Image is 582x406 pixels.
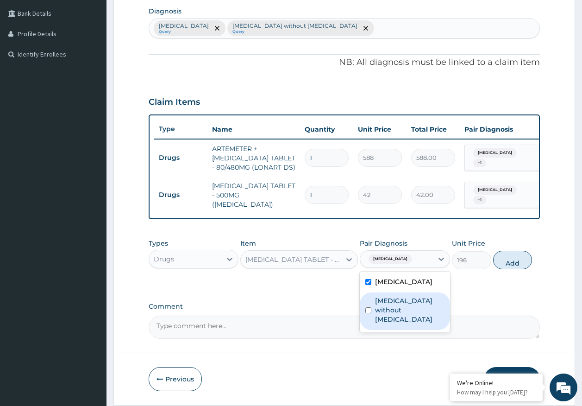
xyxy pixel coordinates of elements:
label: Unit Price [452,239,485,248]
th: Type [154,121,207,138]
button: Previous [149,367,202,391]
button: Submit [484,367,540,391]
textarea: Type your message and hit 'Enter' [5,253,176,285]
span: remove selection option [213,24,221,32]
label: [MEDICAL_DATA] without [MEDICAL_DATA] [375,296,444,324]
span: [MEDICAL_DATA] [369,254,412,264]
div: Minimize live chat window [152,5,174,27]
th: Total Price [407,120,460,139]
div: We're Online! [457,379,536,387]
label: Pair Diagnosis [360,239,407,248]
div: [MEDICAL_DATA] TABLET - 500MG [245,255,342,264]
span: + 1 [473,159,486,168]
p: NB: All diagnosis must be linked to a claim item [149,57,540,69]
label: Comment [149,303,540,311]
button: Add [493,251,532,269]
th: Pair Diagnosis [460,120,562,139]
td: ARTEMETER + [MEDICAL_DATA] TABLET - 80/480MG (LONART DS) [207,140,300,177]
th: Name [207,120,300,139]
p: [MEDICAL_DATA] without [MEDICAL_DATA] [232,22,357,30]
span: [MEDICAL_DATA] [473,185,517,195]
label: [MEDICAL_DATA] [375,277,432,286]
p: [MEDICAL_DATA] [159,22,209,30]
h3: Claim Items [149,97,200,108]
label: Diagnosis [149,6,181,16]
div: Chat with us now [48,52,156,64]
span: We're online! [54,117,128,210]
span: + 1 [473,196,486,205]
small: Query [159,30,209,34]
small: Query [232,30,357,34]
th: Unit Price [353,120,407,139]
td: Drugs [154,149,207,166]
label: Types [149,240,168,247]
td: Drugs [154,186,207,203]
span: remove selection option [362,24,370,32]
div: Drugs [154,254,174,264]
th: Quantity [300,120,353,139]
p: How may I help you today? [457,388,536,396]
label: Item [240,239,256,248]
td: [MEDICAL_DATA] TABLET - 500MG ([MEDICAL_DATA]) [207,177,300,214]
span: [MEDICAL_DATA] [473,148,517,158]
img: d_794563401_company_1708531726252_794563401 [17,46,38,70]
